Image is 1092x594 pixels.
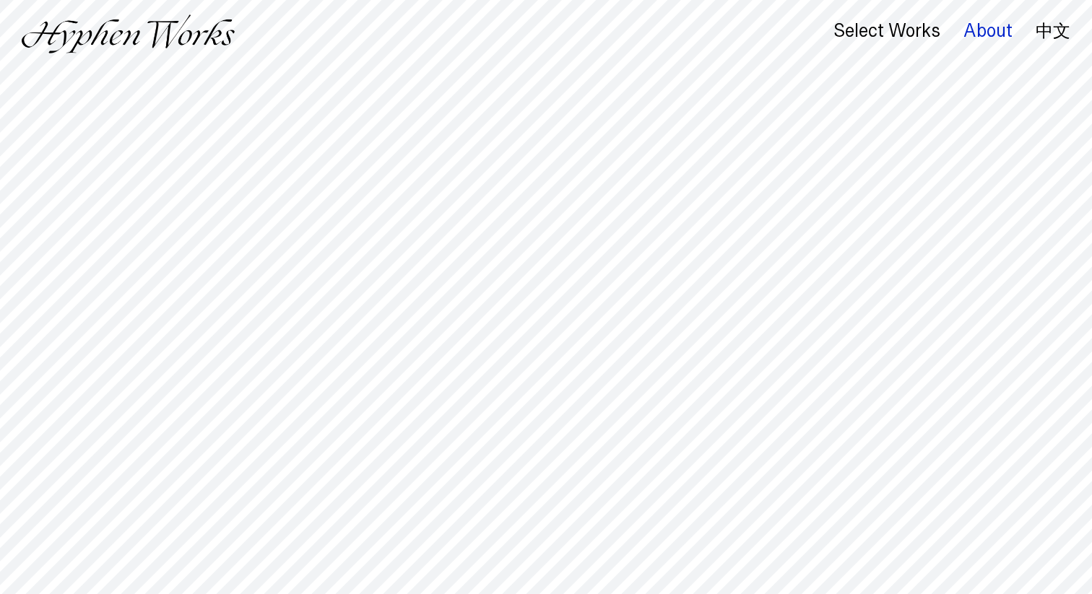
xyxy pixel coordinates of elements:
div: About [963,21,1013,41]
div: Select Works [833,21,940,41]
a: About [963,24,1013,40]
a: Select Works [833,24,940,40]
img: Hyphen Works [22,14,235,53]
a: 中文 [1036,23,1070,39]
